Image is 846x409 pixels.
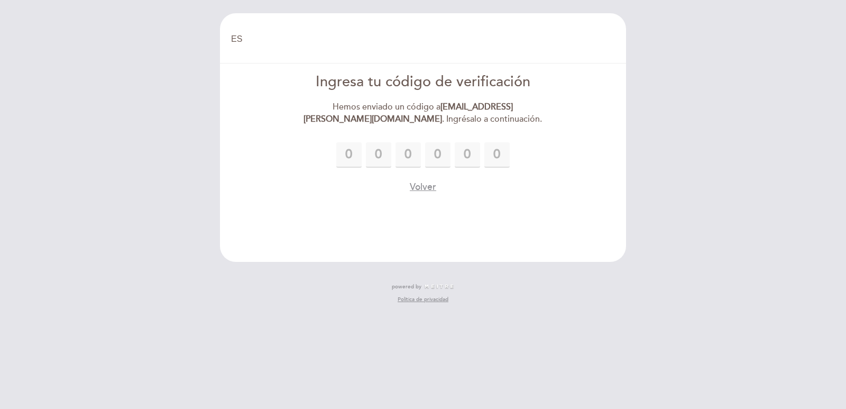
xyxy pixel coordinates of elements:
a: Política de privacidad [398,296,448,303]
button: Volver [410,180,436,194]
input: 0 [396,142,421,168]
input: 0 [336,142,362,168]
div: Ingresa tu código de verificación [302,72,545,93]
input: 0 [484,142,510,168]
input: 0 [425,142,450,168]
input: 0 [455,142,480,168]
div: Hemos enviado un código a . Ingrésalo a continuación. [302,101,545,125]
img: MEITRE [424,284,454,289]
a: powered by [392,283,454,290]
strong: [EMAIL_ADDRESS][PERSON_NAME][DOMAIN_NAME] [304,102,513,124]
input: 0 [366,142,391,168]
span: powered by [392,283,421,290]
